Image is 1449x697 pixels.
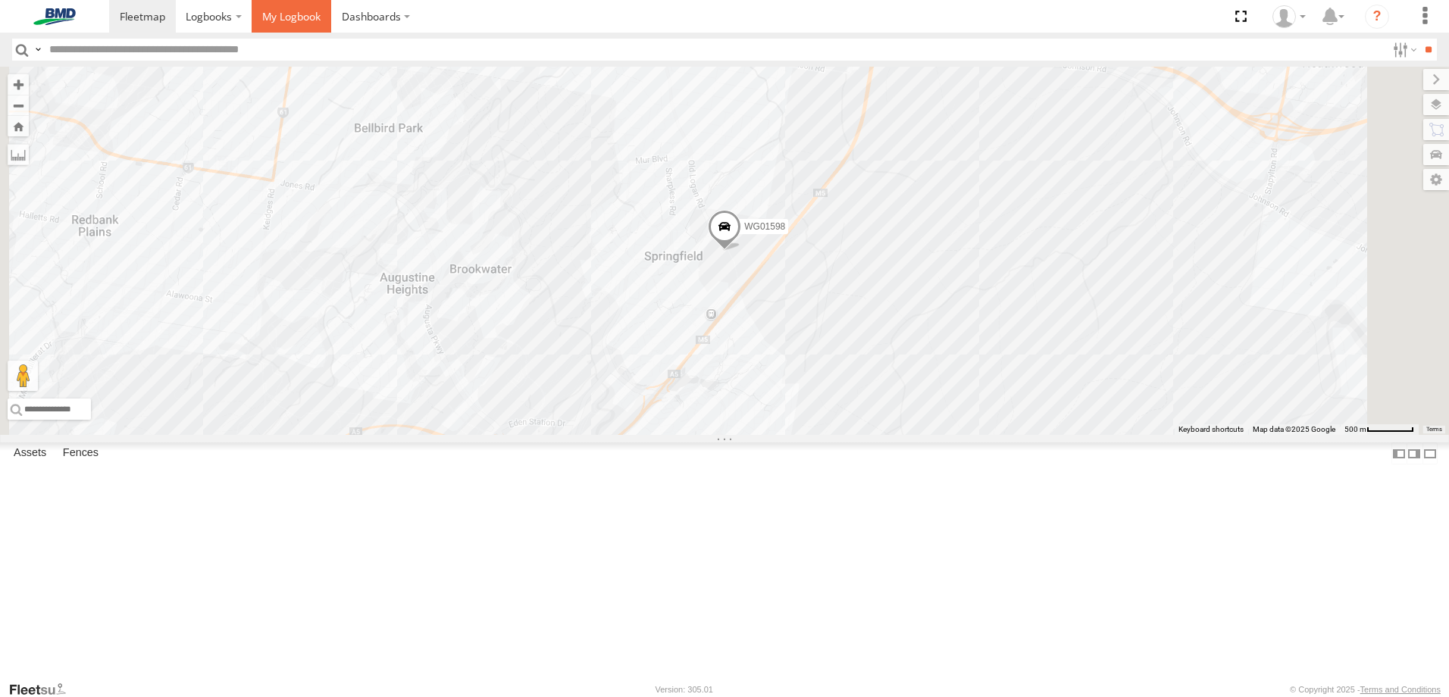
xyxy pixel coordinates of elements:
label: Assets [6,443,54,464]
label: Fences [55,443,106,464]
div: Version: 305.01 [656,685,713,694]
div: © Copyright 2025 - [1290,685,1441,694]
a: Visit our Website [8,682,78,697]
label: Search Filter Options [1387,39,1419,61]
label: Search Query [32,39,44,61]
button: Drag Pegman onto the map to open Street View [8,361,38,391]
label: Dock Summary Table to the Right [1407,442,1422,464]
button: Zoom out [8,95,29,116]
span: WG01598 [744,221,785,232]
button: Map scale: 500 m per 59 pixels [1340,424,1419,435]
div: Matt Williamson [1267,5,1311,28]
label: Hide Summary Table [1422,442,1438,464]
span: 500 m [1344,425,1366,433]
button: Keyboard shortcuts [1178,424,1244,435]
label: Dock Summary Table to the Left [1391,442,1407,464]
a: Terms [1426,427,1442,433]
label: Measure [8,144,29,165]
button: Zoom Home [8,116,29,136]
span: Map data ©2025 Google [1253,425,1335,433]
label: Map Settings [1423,169,1449,190]
a: Terms and Conditions [1360,685,1441,694]
img: bmd-logo.svg [15,8,94,25]
i: ? [1365,5,1389,29]
button: Zoom in [8,74,29,95]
